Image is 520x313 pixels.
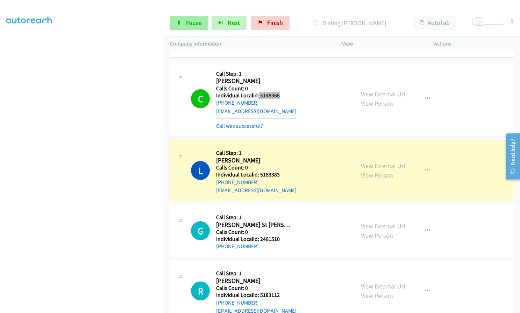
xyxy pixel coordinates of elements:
a: [EMAIL_ADDRESS][DOMAIN_NAME] [216,108,297,114]
a: Finish [251,16,290,30]
p: Company Information [170,40,329,48]
a: View Person [361,231,393,239]
button: AutoTab [413,16,456,30]
span: Finish [267,19,283,27]
p: View [342,40,422,48]
h2: [PERSON_NAME] [216,156,291,165]
a: [PHONE_NUMBER] [216,243,259,250]
a: View External Url [361,162,405,170]
a: Call was successful? [216,123,263,129]
div: The call is yet to be attempted [191,221,210,240]
h1: G [191,221,210,240]
span: Pause [186,19,202,27]
h5: Call Step: 1 [216,149,297,156]
h5: Call Step: 1 [216,70,297,77]
a: [PHONE_NUMBER] [216,179,259,186]
a: View Person [361,171,393,179]
h2: [PERSON_NAME] [216,277,291,285]
h5: Calls Count: 0 [216,164,297,171]
h2: [PERSON_NAME] St [PERSON_NAME] [216,221,291,229]
a: View External Url [361,90,405,98]
h5: Calls Count: 0 [216,229,291,236]
h5: Individual Localid: 5148366 [216,92,297,99]
p: Actions [434,40,514,48]
p: Dialing [PERSON_NAME] [299,18,400,28]
a: View Person [361,99,393,107]
h1: L [191,161,210,180]
h1: C [191,89,210,108]
a: View Person [361,292,393,300]
h5: Individual Localid: 5183383 [216,171,297,178]
a: [EMAIL_ADDRESS][DOMAIN_NAME] [216,187,297,194]
a: View External Url [361,222,405,230]
h5: Individual Localid: 2461510 [216,236,291,243]
a: [PHONE_NUMBER] [216,299,259,306]
h5: Individual Localid: 5183112 [216,292,297,299]
a: [PHONE_NUMBER] [216,99,259,106]
h5: Calls Count: 0 [216,285,297,292]
a: View External Url [361,282,405,290]
span: Next [228,19,240,27]
h5: Call Step: 1 [216,214,291,221]
a: Pause [170,16,208,30]
h1: R [191,281,210,300]
h2: [PERSON_NAME] [216,77,291,85]
div: 6 [511,16,514,25]
iframe: Resource Center [500,128,520,184]
button: Next [212,16,247,30]
h5: Calls Count: 0 [216,85,297,92]
h5: Call Step: 1 [216,270,297,277]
